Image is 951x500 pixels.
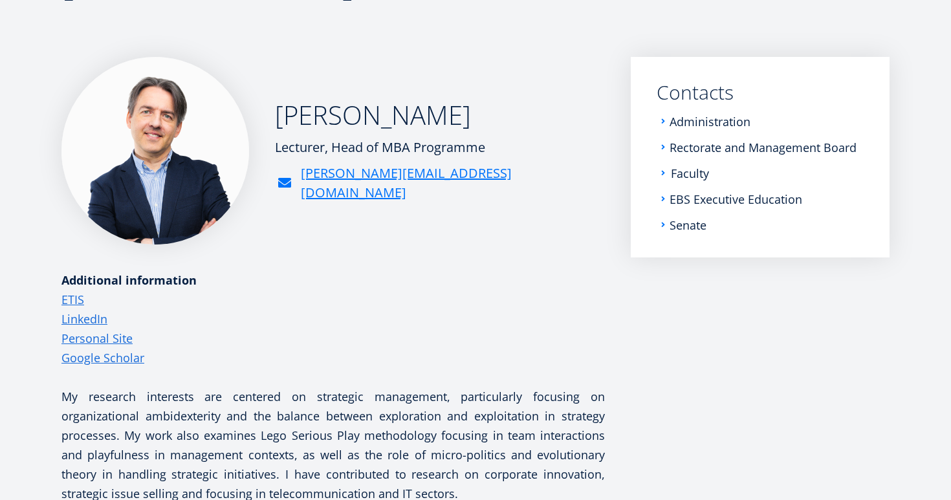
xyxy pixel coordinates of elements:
h2: [PERSON_NAME] [275,99,605,131]
a: Faculty [671,167,709,180]
a: Google Scholar [61,348,144,367]
div: Lecturer, Head of MBA Programme [275,138,605,157]
a: Administration [670,115,750,128]
div: Additional information [61,270,605,290]
a: Senate [670,219,706,232]
a: Rectorate and Management Board [670,141,857,154]
a: [PERSON_NAME][EMAIL_ADDRESS][DOMAIN_NAME] [301,164,605,202]
a: ETIS [61,290,84,309]
a: LinkedIn [61,309,107,329]
a: Personal Site [61,329,133,348]
a: Contacts [657,83,864,102]
img: Marko Rillo [61,57,249,245]
a: EBS Executive Education [670,193,802,206]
